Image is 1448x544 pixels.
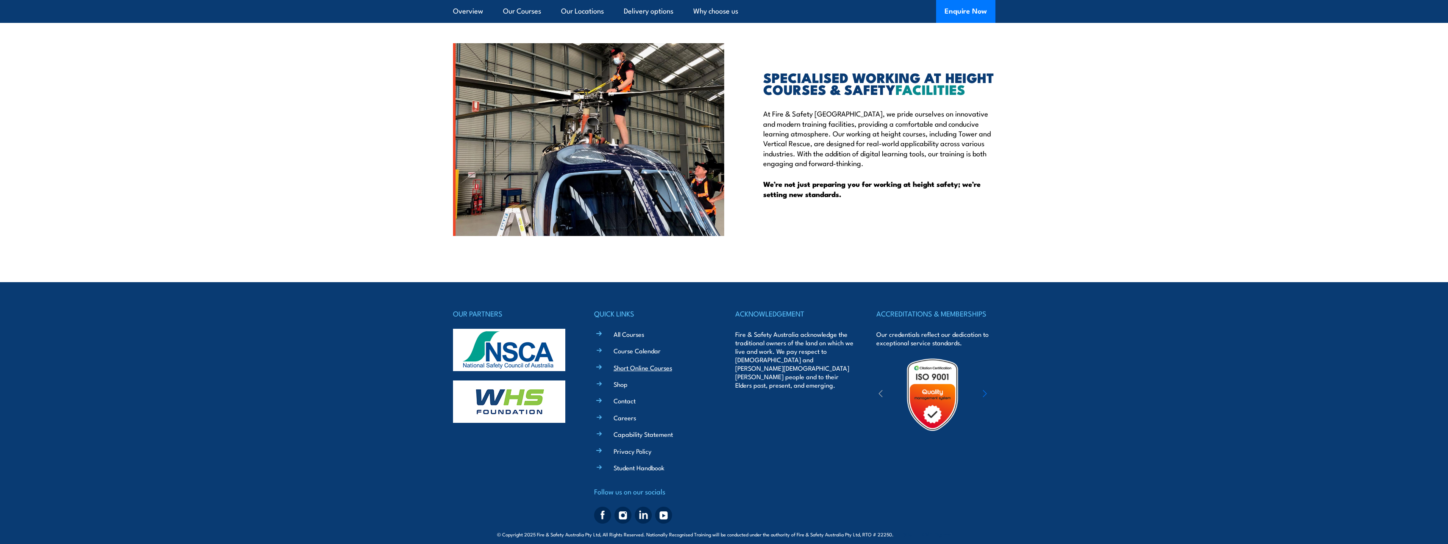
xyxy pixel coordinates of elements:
[895,78,965,100] span: FACILITIES
[876,330,995,347] p: Our credentials reflect our dedication to exceptional service standards.
[614,330,644,339] a: All Courses
[614,463,664,472] a: Student Handbook
[763,108,995,168] p: At Fire & Safety [GEOGRAPHIC_DATA], we pride ourselves on innovative and modern training faciliti...
[453,43,724,236] img: Fire & Safety Australia deliver advanced working at height courses and height safety and rescue t...
[453,308,572,319] h4: OUR PARTNERS
[735,308,854,319] h4: ACKNOWLEDGEMENT
[594,308,713,319] h4: QUICK LINKS
[895,358,970,432] img: Untitled design (19)
[614,447,651,455] a: Privacy Policy
[614,380,628,389] a: Shop
[763,178,981,200] strong: We’re not just preparing you for working at height safety; we’re setting new standards.
[876,308,995,319] h4: ACCREDITATIONS & MEMBERSHIPS
[970,380,1044,409] img: ewpa-logo
[735,330,854,389] p: Fire & Safety Australia acknowledge the traditional owners of the land on which we live and work....
[903,531,951,538] span: Site:
[614,430,673,439] a: Capability Statement
[614,413,636,422] a: Careers
[614,396,636,405] a: Contact
[497,530,951,538] span: © Copyright 2025 Fire & Safety Australia Pty Ltd, All Rights Reserved. Nationally Recognised Trai...
[614,346,661,355] a: Course Calendar
[921,530,951,538] a: KND Digital
[594,486,713,497] h4: Follow us on our socials
[453,380,565,423] img: whs-logo-footer
[763,71,995,95] h2: SPECIALISED WORKING AT HEIGHT COURSES & SAFETY
[453,329,565,371] img: nsca-logo-footer
[614,363,672,372] a: Short Online Courses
